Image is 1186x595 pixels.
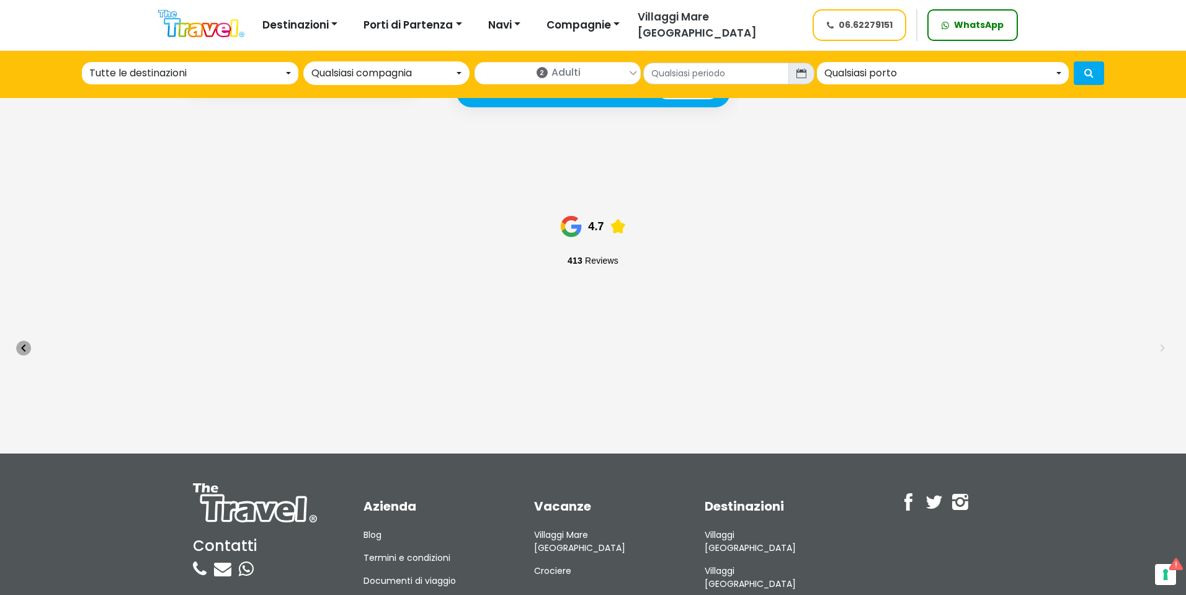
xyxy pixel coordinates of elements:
button: Destinazioni [254,13,346,38]
a: Blog [363,529,481,542]
a: Villaggi [GEOGRAPHIC_DATA] [705,565,823,591]
h5: Azienda [363,499,481,514]
img: logo-negativo.svg [193,483,317,522]
div: Contatti [193,537,311,555]
h5: Destinazioni [705,499,823,514]
span: Villaggi Mare [GEOGRAPHIC_DATA] [638,9,757,40]
a: Termini e condizioni [363,552,481,565]
a: Villaggi [GEOGRAPHIC_DATA] [705,529,823,555]
button: Compagnie [538,13,628,38]
span: WhatsApp [954,19,1004,32]
iframe: Recensioni dei clienti pubblicate su Trustpilot [193,159,993,191]
span: 06.62279151 [839,19,893,32]
button: Porti di Partenza [355,13,470,38]
a: WhatsApp [927,9,1018,41]
button: Navi [480,13,528,38]
img: Logo The Travel [158,10,244,38]
a: Villaggi Mare [GEOGRAPHIC_DATA] [534,529,652,555]
a: Documenti di viaggio [363,575,481,588]
h5: Vacanze [534,499,652,514]
a: 06.62279151 [813,9,907,41]
a: Villaggi Mare [GEOGRAPHIC_DATA] [628,9,801,41]
a: Crociere [534,565,652,578]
